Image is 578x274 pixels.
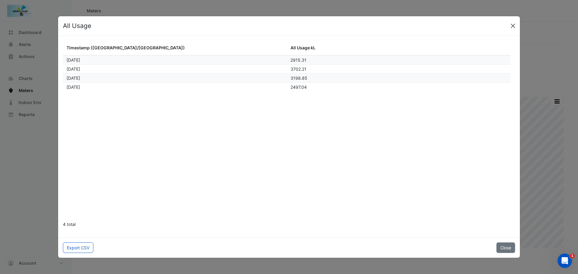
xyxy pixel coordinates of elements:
datatable-header-cell: Timestamp (Australia/Canberra) [63,41,287,55]
span: 3198.85 [291,75,307,81]
h4: All Usage [63,21,91,31]
datatable-header-cell: All Usage kL [287,41,511,55]
span: 2915.31 [291,57,306,63]
div: 4 total [63,217,515,232]
span: Jul 2025 [67,85,80,90]
span: 3702.21 [291,66,306,72]
button: Close [496,242,515,253]
span: May 2025 [67,66,80,72]
span: Jun 2025 [67,75,80,81]
span: Timestamp ([GEOGRAPHIC_DATA]/[GEOGRAPHIC_DATA]) [67,45,185,50]
span: All Usage kL [291,45,315,50]
span: 1 [570,254,575,258]
span: 2497.04 [291,85,307,90]
button: Export CSV [63,242,93,253]
button: Close [508,21,517,30]
span: Apr 2025 [67,57,80,63]
iframe: Intercom live chat [558,254,572,268]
